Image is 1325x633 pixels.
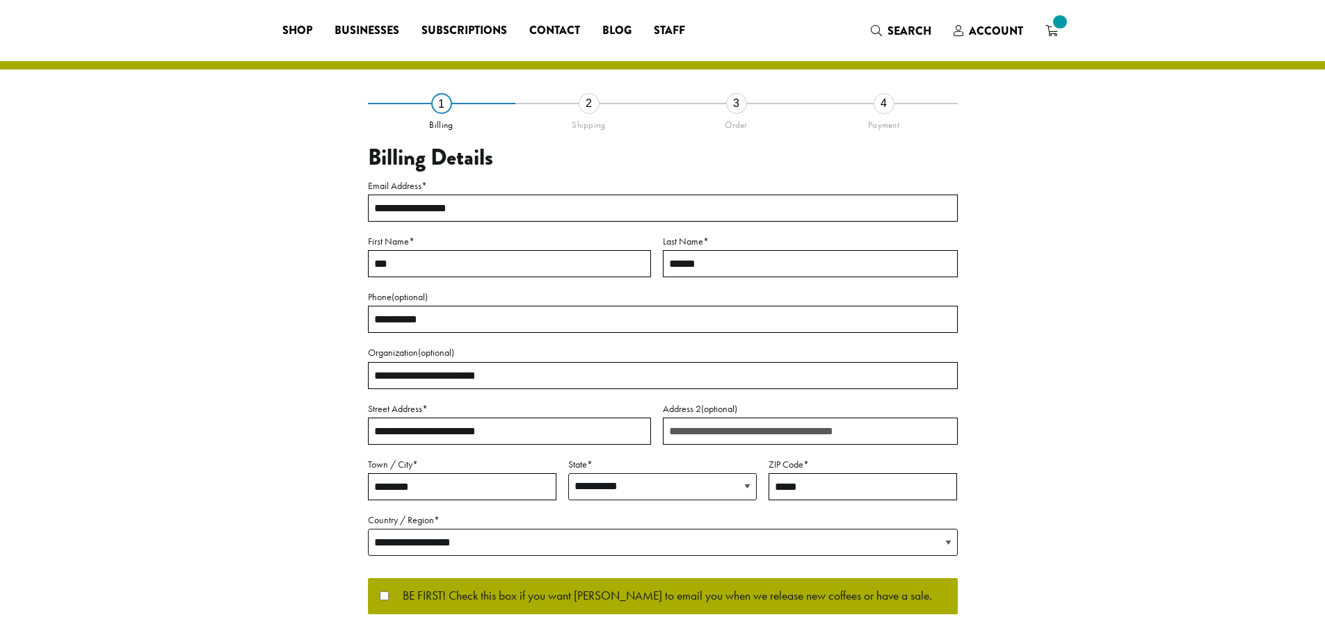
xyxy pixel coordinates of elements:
[663,233,958,250] label: Last Name
[726,93,747,114] div: 3
[888,23,931,39] span: Search
[579,93,600,114] div: 2
[282,22,312,40] span: Shop
[418,346,454,359] span: (optional)
[421,22,507,40] span: Subscriptions
[529,22,580,40] span: Contact
[663,400,958,418] label: Address 2
[643,19,696,42] a: Staff
[368,456,556,473] label: Town / City
[368,145,958,171] h3: Billing Details
[874,93,894,114] div: 4
[335,22,399,40] span: Businesses
[810,114,958,131] div: Payment
[368,344,958,361] label: Organization
[368,233,651,250] label: First Name
[368,114,515,131] div: Billing
[663,114,810,131] div: Order
[515,114,663,131] div: Shipping
[568,456,757,473] label: State
[969,23,1023,39] span: Account
[271,19,323,42] a: Shop
[368,177,958,195] label: Email Address
[860,19,942,42] a: Search
[701,402,737,415] span: (optional)
[380,591,389,600] input: BE FIRST! Check this box if you want [PERSON_NAME] to email you when we release new coffees or ha...
[368,400,651,418] label: Street Address
[769,456,957,473] label: ZIP Code
[654,22,685,40] span: Staff
[392,290,428,303] span: (optional)
[389,590,932,602] span: BE FIRST! Check this box if you want [PERSON_NAME] to email you when we release new coffees or ha...
[431,93,452,114] div: 1
[602,22,632,40] span: Blog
